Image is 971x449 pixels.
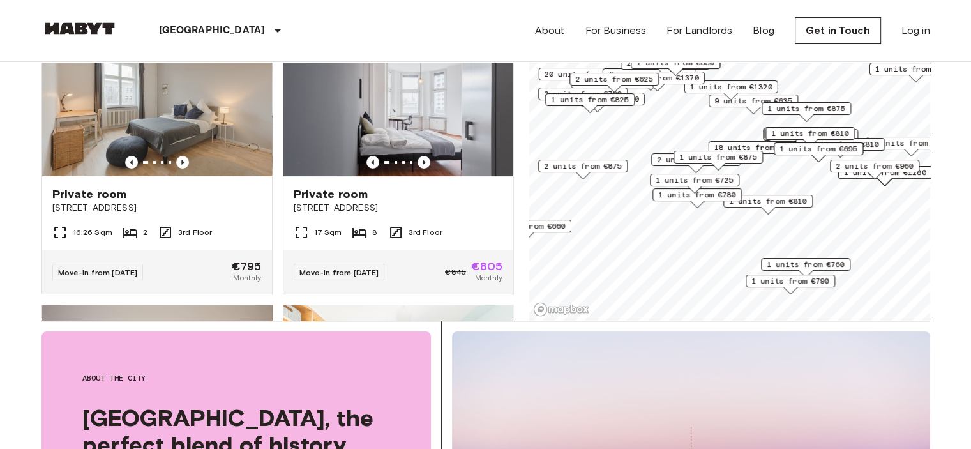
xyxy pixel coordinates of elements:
span: Private room [52,186,127,202]
span: 3rd Floor [178,227,212,238]
a: For Business [585,23,646,38]
div: Map marker [650,174,739,194]
div: Map marker [709,95,798,114]
img: Marketing picture of unit DE-01-078-004-02H [42,23,272,176]
a: For Landlords [666,23,732,38]
span: 1 units from €790 [751,275,829,287]
a: Marketing picture of unit DE-01-047-05HPrevious imagePrevious imagePrivate room[STREET_ADDRESS]17... [283,22,514,294]
div: Map marker [762,102,851,122]
button: Previous image [418,156,430,169]
span: 12 units from €645 [608,69,690,80]
div: Map marker [538,160,628,179]
span: 1 units from €825 [551,94,629,105]
div: Map marker [569,73,659,93]
span: 2 units from €875 [544,160,622,172]
a: Get in Touch [795,17,881,44]
div: Map marker [765,127,855,147]
div: Map marker [723,195,813,215]
span: 2 units from €625 [575,73,653,85]
span: Private room [294,186,368,202]
div: Map marker [602,68,696,88]
span: 1 units from €695 [779,143,857,155]
div: Map marker [674,151,763,171]
div: Map marker [538,68,632,88]
div: Map marker [761,258,850,278]
button: Previous image [176,156,189,169]
span: 8 [372,227,377,238]
div: Map marker [830,160,919,179]
span: €845 [445,266,466,278]
span: 2 units from €655 [626,57,704,69]
span: 20 units from €655 [544,68,626,80]
span: 1 units from €810 [801,139,879,150]
span: 1 units from €660 [488,220,566,232]
span: 17 Sqm [314,227,342,238]
span: 1 units from €1320 [689,81,772,93]
div: Map marker [869,63,963,82]
span: 1 units from €1280 [843,167,926,178]
span: Monthly [474,272,502,284]
div: Map marker [746,275,835,294]
span: 1 units from €850 [636,57,714,68]
div: Map marker [774,142,863,162]
span: 1 units from €810 [771,128,849,139]
a: About [535,23,565,38]
span: 1 units from €875 [767,103,845,114]
span: 16.26 Sqm [73,227,112,238]
span: 9 units from €635 [714,95,792,107]
span: 1 units from €1370 [616,72,698,84]
span: About the city [82,372,390,384]
div: Map marker [631,56,720,76]
span: 6 units from €645 [872,137,950,149]
span: 1 units from €725 [656,174,734,186]
div: Map marker [769,129,858,149]
p: [GEOGRAPHIC_DATA] [159,23,266,38]
span: 3rd Floor [409,227,442,238]
div: Map marker [764,127,854,147]
a: Log in [901,23,930,38]
button: Previous image [366,156,379,169]
span: 1 units from €875 [679,151,757,163]
div: Map marker [866,137,956,156]
div: Map marker [538,88,628,107]
span: 1 units from €760 [767,259,845,270]
div: Map marker [545,93,635,113]
span: 18 units from €650 [714,142,796,153]
div: Map marker [684,80,778,100]
span: 1 units from €1150 [556,93,638,105]
span: [STREET_ADDRESS] [52,202,262,215]
span: Move-in from [DATE] [58,268,138,277]
img: Marketing picture of unit DE-01-047-05H [283,23,513,176]
div: Map marker [550,93,644,112]
span: Move-in from [DATE] [299,268,379,277]
div: Map marker [652,188,742,208]
div: Map marker [708,141,802,161]
span: [STREET_ADDRESS] [294,202,503,215]
span: 1 units from €810 [729,195,807,207]
img: Habyt [41,22,118,35]
a: Blog [753,23,774,38]
span: €805 [471,261,503,272]
a: Marketing picture of unit DE-01-078-004-02HPrevious imagePrevious imagePrivate room[STREET_ADDRES... [41,22,273,294]
span: €795 [232,261,262,272]
a: Mapbox logo [533,302,589,317]
span: 1 units from €1100 [875,63,957,75]
div: Map marker [621,57,710,77]
div: Map marker [482,220,571,240]
span: 2 units from €865 [657,154,735,165]
div: Map marker [763,128,852,148]
span: 2 [143,227,147,238]
div: Map marker [610,72,704,91]
div: Map marker [651,153,741,173]
span: 2 units from €790 [544,88,622,100]
span: 1 units from €780 [658,189,736,201]
span: 2 units from €960 [836,160,914,172]
div: Map marker [795,138,885,158]
span: Monthly [233,272,261,284]
button: Previous image [125,156,138,169]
